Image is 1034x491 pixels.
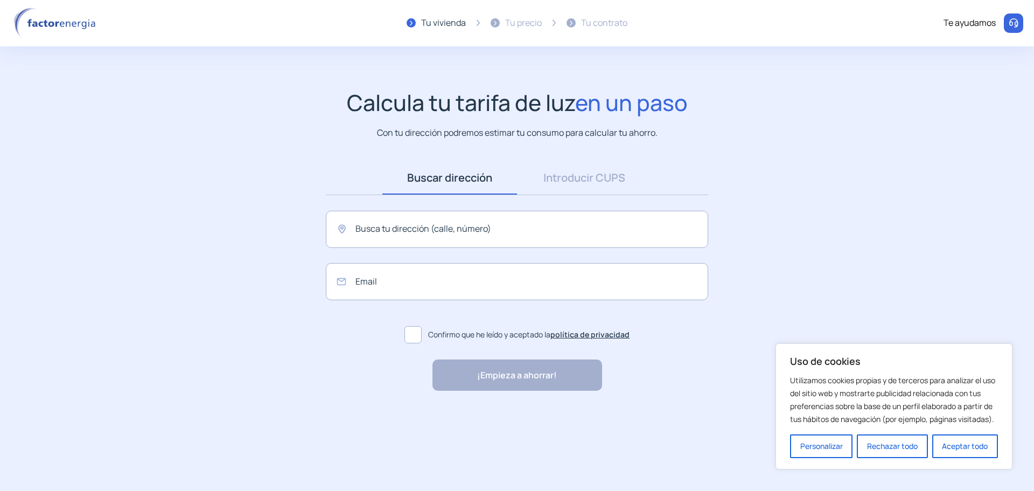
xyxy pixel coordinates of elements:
a: Buscar dirección [382,161,517,195]
p: Con tu dirección podremos estimar tu consumo para calcular tu ahorro. [377,126,658,140]
img: llamar [1008,18,1019,29]
span: en un paso [575,87,688,117]
div: Tu vivienda [421,16,466,30]
button: Rechazar todo [857,434,927,458]
button: Personalizar [790,434,853,458]
div: Tu contrato [581,16,627,30]
div: Te ayudamos [944,16,996,30]
div: Tu precio [505,16,542,30]
div: Uso de cookies [775,343,1012,469]
button: Aceptar todo [932,434,998,458]
a: Introducir CUPS [517,161,652,195]
img: logo factor [11,8,102,39]
h1: Calcula tu tarifa de luz [347,89,688,116]
p: Uso de cookies [790,355,998,368]
span: Confirmo que he leído y aceptado la [428,329,630,341]
p: Utilizamos cookies propias y de terceros para analizar el uso del sitio web y mostrarte publicida... [790,374,998,426]
a: política de privacidad [550,329,630,340]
